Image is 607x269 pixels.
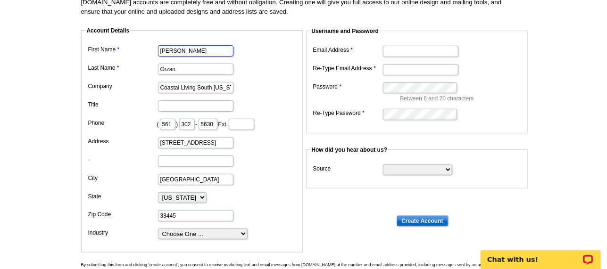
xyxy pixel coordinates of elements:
label: Phone [88,119,157,127]
label: Re-Type Email Address [313,64,382,73]
iframe: LiveChat chat widget [474,239,607,269]
label: Zip Code [88,210,157,219]
label: City [88,174,157,182]
label: Re-Type Password [313,109,382,117]
label: - [88,155,157,164]
label: Company [88,82,157,90]
label: Last Name [88,64,157,72]
label: Industry [88,228,157,237]
label: First Name [88,45,157,54]
label: Source [313,164,382,173]
input: Create Account [397,215,449,227]
label: Title [88,100,157,109]
legend: Account Details [86,26,131,35]
label: Email Address [313,46,382,54]
label: State [88,192,157,201]
p: Between 6 and 20 characters [400,94,523,103]
dd: ( ) - Ext. [86,116,298,131]
legend: Username and Password [311,27,380,35]
label: Address [88,137,157,146]
legend: How did you hear about us? [311,146,389,154]
label: Password [313,82,382,91]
